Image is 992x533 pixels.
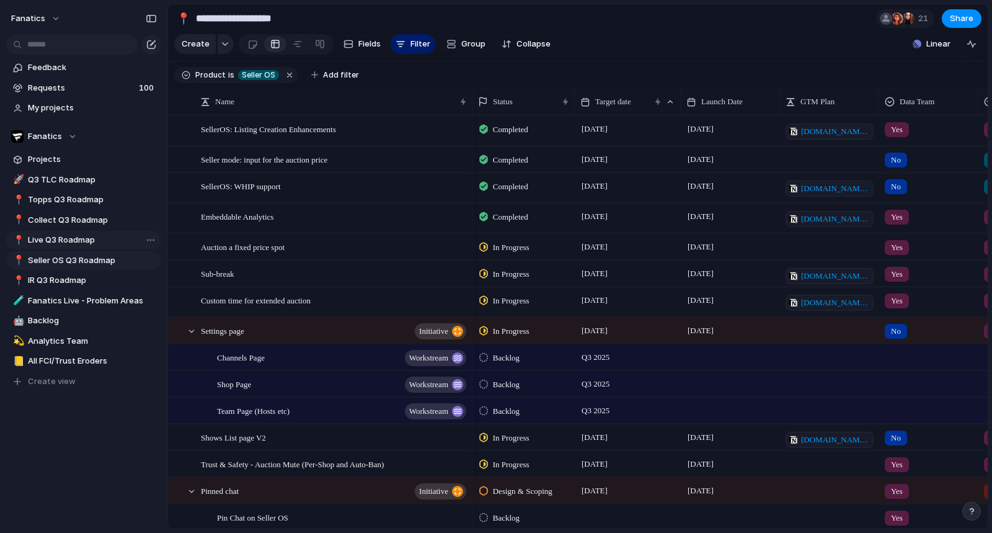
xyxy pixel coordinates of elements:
[28,274,157,287] span: IR Q3 Roadmap
[493,96,513,108] span: Status
[891,241,903,254] span: Yes
[578,483,611,498] span: [DATE]
[6,171,161,189] a: 🚀Q3 TLC Roadmap
[28,82,135,94] span: Requests
[28,130,62,143] span: Fanatics
[493,241,529,254] span: In Progress
[391,34,435,54] button: Filter
[201,457,384,471] span: Trust & Safety - Auction Mute (Per-Shop and Auto-Ban)
[201,240,285,254] span: Auction a fixed price spot
[493,181,528,193] span: Completed
[926,38,950,50] span: Linear
[900,96,934,108] span: Data Team
[493,154,528,166] span: Completed
[201,179,281,193] span: SellerOS: WHIP support
[405,350,466,366] button: workstream
[684,122,717,137] span: [DATE]
[891,123,903,136] span: Yes
[684,240,717,254] span: [DATE]
[6,231,161,249] a: 📍Live Q3 Roadmap
[28,355,157,367] span: All FCI/Trust Eroders
[6,311,161,330] a: 🤖Backlog
[684,152,717,167] span: [DATE]
[11,335,24,347] button: 💫
[182,38,210,50] span: Create
[217,377,251,391] span: Shop Page
[28,234,157,246] span: Live Q3 Roadmap
[578,403,613,418] span: Q3 2025
[800,96,835,108] span: GTM Plan
[493,268,529,280] span: In Progress
[217,510,288,524] span: Pin Chat on Seller OS
[6,352,161,370] a: 📒All FCI/Trust Eroders
[13,172,22,187] div: 🚀
[13,213,22,227] div: 📍
[493,123,528,136] span: Completed
[891,181,901,193] span: No
[684,179,717,194] span: [DATE]
[786,123,874,140] a: [DOMAIN_NAME][URL]
[6,190,161,209] a: 📍Topps Q3 Roadmap
[801,213,870,225] span: [DOMAIN_NAME][URL]
[891,512,903,524] span: Yes
[461,38,485,50] span: Group
[174,9,193,29] button: 📍
[6,372,161,391] button: Create view
[201,209,273,223] span: Embeddable Analytics
[13,293,22,308] div: 🧪
[11,295,24,307] button: 🧪
[578,179,611,194] span: [DATE]
[13,334,22,348] div: 💫
[786,211,874,227] a: [DOMAIN_NAME][URL]
[13,193,22,207] div: 📍
[28,254,157,267] span: Seller OS Q3 Roadmap
[891,295,903,307] span: Yes
[493,378,520,391] span: Backlog
[6,211,161,230] a: 📍Collect Q3 Roadmap
[801,297,870,309] span: [DOMAIN_NAME][URL]
[801,434,870,446] span: [DOMAIN_NAME][URL]
[891,268,903,280] span: Yes
[11,174,24,186] button: 🚀
[595,96,631,108] span: Target date
[28,315,157,327] span: Backlog
[201,430,266,444] span: Shows List page V2
[228,69,234,81] span: is
[891,459,903,471] span: Yes
[493,405,520,418] span: Backlog
[891,432,901,444] span: No
[236,68,281,82] button: Seller OS
[6,292,161,310] a: 🧪Fanatics Live - Problem Areas
[405,403,466,419] button: workstream
[11,234,24,246] button: 📍
[409,349,448,367] span: workstream
[493,512,520,524] span: Backlog
[578,209,611,224] span: [DATE]
[578,266,611,281] span: [DATE]
[195,69,226,81] span: Product
[497,34,556,54] button: Collapse
[13,274,22,288] div: 📍
[6,332,161,351] a: 💫Analytics Team
[419,483,448,500] span: initiative
[242,69,275,81] span: Seller OS
[226,68,237,82] button: is
[323,69,359,81] span: Add filter
[891,325,901,338] span: No
[493,432,529,444] span: In Progress
[493,485,552,498] span: Design & Scoping
[891,485,903,498] span: Yes
[6,271,161,290] a: 📍IR Q3 Roadmap
[304,66,366,84] button: Add filter
[28,102,157,114] span: My projects
[684,430,717,445] span: [DATE]
[942,9,981,28] button: Share
[28,214,157,226] span: Collect Q3 Roadmap
[6,251,161,270] a: 📍Seller OS Q3 Roadmap
[201,122,336,136] span: SellerOS: Listing Creation Enhancements
[578,430,611,445] span: [DATE]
